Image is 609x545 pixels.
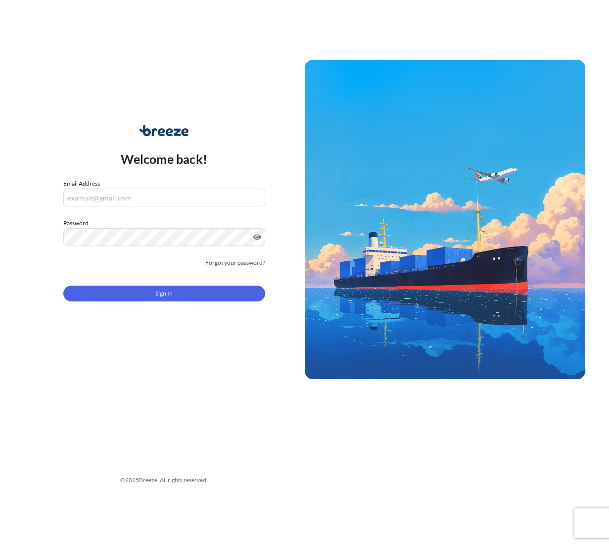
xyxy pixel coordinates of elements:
[63,218,265,228] label: Password
[63,189,265,206] input: example@gmail.com
[253,233,261,241] button: Show password
[63,179,100,189] label: Email Address
[24,475,305,485] div: © 2025 Breeze. All rights reserved.
[155,289,173,298] span: Sign In
[205,258,265,268] a: Forgot your password?
[63,286,265,301] button: Sign In
[121,151,207,167] p: Welcome back!
[305,60,586,379] img: Ship illustration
